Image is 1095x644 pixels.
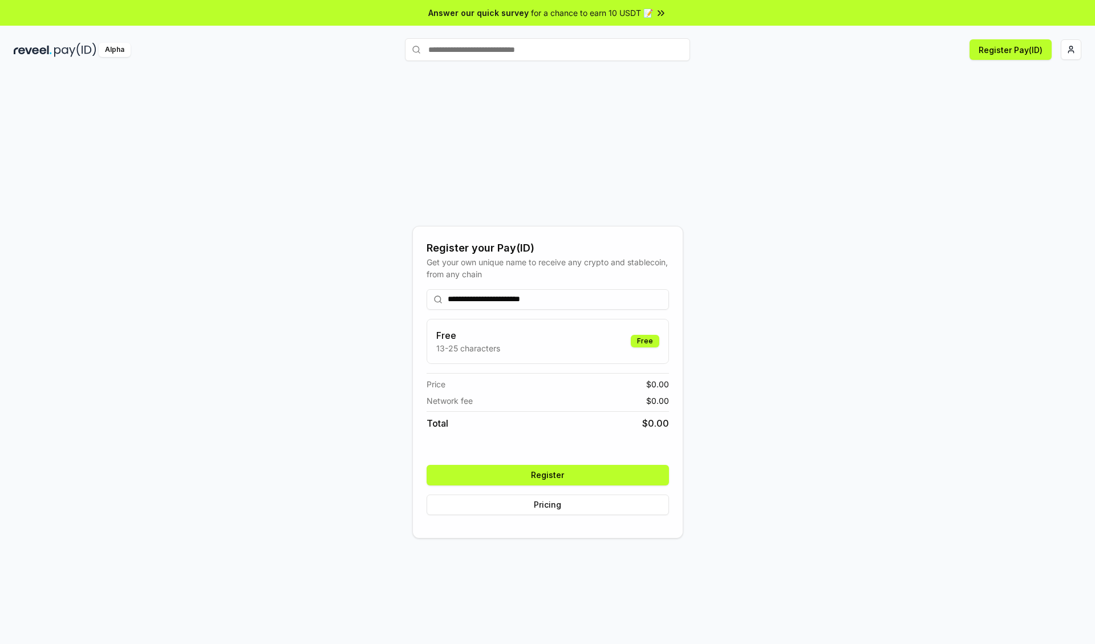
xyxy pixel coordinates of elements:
[427,395,473,407] span: Network fee
[436,329,500,342] h3: Free
[427,240,669,256] div: Register your Pay(ID)
[531,7,653,19] span: for a chance to earn 10 USDT 📝
[14,43,52,57] img: reveel_dark
[631,335,659,347] div: Free
[99,43,131,57] div: Alpha
[54,43,96,57] img: pay_id
[427,378,445,390] span: Price
[428,7,529,19] span: Answer our quick survey
[646,378,669,390] span: $ 0.00
[436,342,500,354] p: 13-25 characters
[427,495,669,515] button: Pricing
[970,39,1052,60] button: Register Pay(ID)
[427,416,448,430] span: Total
[427,256,669,280] div: Get your own unique name to receive any crypto and stablecoin, from any chain
[646,395,669,407] span: $ 0.00
[642,416,669,430] span: $ 0.00
[427,465,669,485] button: Register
